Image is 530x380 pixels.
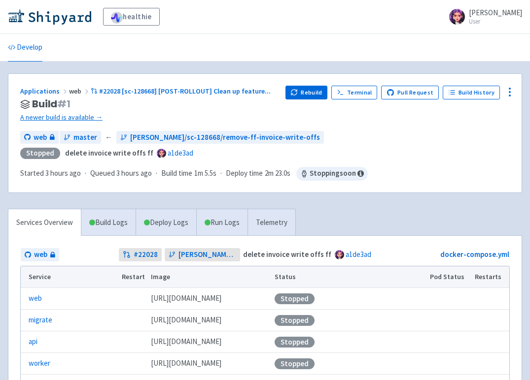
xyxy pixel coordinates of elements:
span: web [34,132,47,143]
span: Stopping soon [296,167,368,181]
a: healthie [103,8,160,26]
a: worker [29,358,50,369]
span: Started [20,168,81,178]
a: #22028 [119,248,162,261]
button: Rebuild [285,86,328,99]
a: web [29,293,42,304]
a: docker-compose.yml [440,250,509,259]
a: Deploy Logs [136,209,196,236]
a: master [60,131,101,144]
a: a1de3ad [168,148,193,158]
div: Stopped [275,315,315,326]
a: Build History [443,86,500,99]
a: [PERSON_NAME]/sc-128668/remove-ff-invoice-write-offs [165,248,240,261]
div: Stopped [20,148,60,159]
th: Service [21,266,118,288]
div: Stopped [275,337,315,348]
a: Applications [20,87,69,95]
a: A newer build is available → [20,112,278,123]
span: 2m 23.0s [265,168,290,179]
th: Image [148,266,272,288]
th: Restarts [472,266,509,288]
span: web [34,249,47,260]
span: Queued [90,168,152,178]
a: migrate [29,315,52,326]
span: # 1 [57,97,71,111]
a: Build Logs [81,209,136,236]
th: Restart [118,266,148,288]
th: Status [272,266,427,288]
a: a1de3ad [346,250,371,259]
div: · · · [20,167,368,181]
a: Pull Request [381,86,439,99]
img: Shipyard logo [8,9,91,25]
a: [PERSON_NAME] User [443,9,522,25]
span: [DOMAIN_NAME][URL] [151,358,221,369]
th: Pod Status [427,266,472,288]
span: Build time [161,168,192,179]
div: Stopped [275,358,315,369]
a: Run Logs [196,209,247,236]
a: #22028 [sc-128668] [POST-ROLLOUT] Clean up feature... [91,87,272,95]
strong: delete invoice write offs ff [65,148,153,158]
a: web [21,248,59,261]
a: Services Overview [8,209,81,236]
time: 3 hours ago [116,168,152,178]
span: ← [105,132,112,143]
span: [PERSON_NAME]/sc-128668/remove-ff-invoice-write-offs [130,132,320,143]
span: [DOMAIN_NAME][URL] [151,336,221,348]
span: [PERSON_NAME] [469,8,522,17]
span: Deploy time [226,168,263,179]
span: [PERSON_NAME]/sc-128668/remove-ff-invoice-write-offs [178,249,236,260]
small: User [469,18,522,25]
span: web [69,87,91,95]
span: #22028 [sc-128668] [POST-ROLLOUT] Clean up feature ... [99,87,271,95]
a: Develop [8,34,42,62]
strong: # 22028 [134,249,158,260]
a: Telemetry [247,209,295,236]
a: Terminal [331,86,377,99]
a: api [29,336,37,348]
span: Build [32,98,71,110]
span: 1m 5.5s [194,168,216,179]
span: master [73,132,97,143]
time: 3 hours ago [45,168,81,178]
a: web [20,131,59,144]
span: [DOMAIN_NAME][URL] [151,315,221,326]
div: Stopped [275,293,315,304]
a: [PERSON_NAME]/sc-128668/remove-ff-invoice-write-offs [116,131,324,144]
span: [DOMAIN_NAME][URL] [151,293,221,304]
strong: delete invoice write offs ff [243,250,331,259]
